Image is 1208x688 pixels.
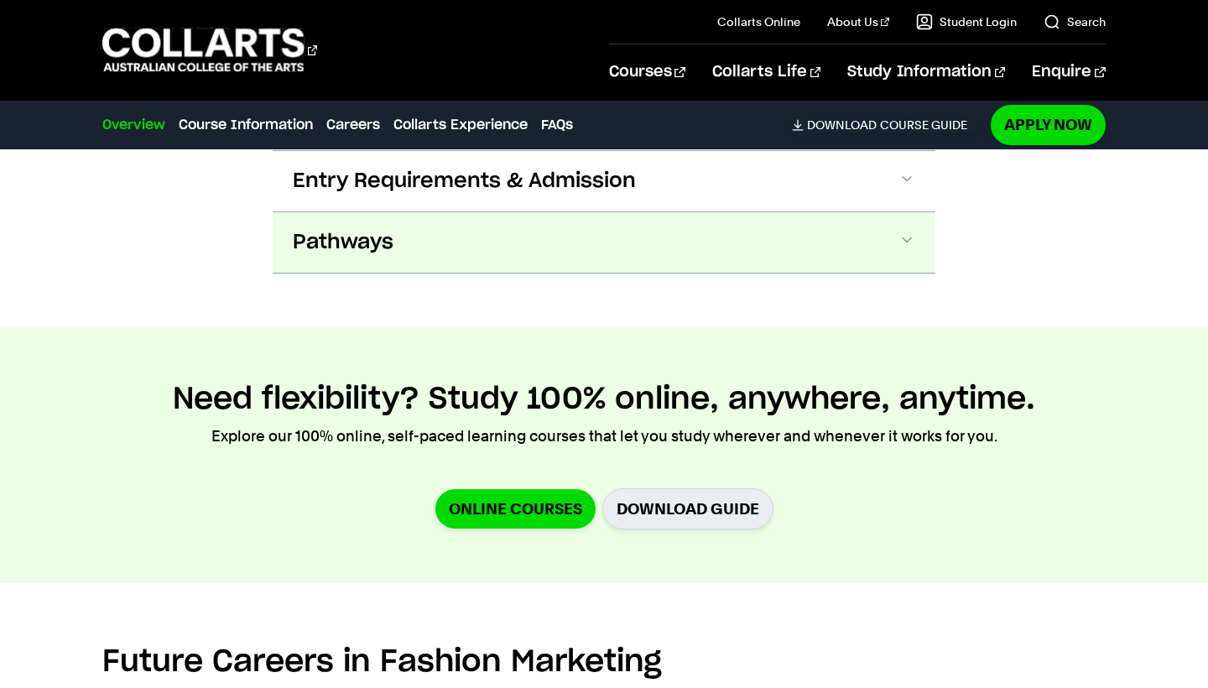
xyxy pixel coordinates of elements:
a: Collarts Online [717,13,800,30]
a: Courses [609,44,685,100]
a: Apply Now [991,105,1106,144]
h2: Future Careers in Fashion Marketing [102,644,662,680]
h2: Need flexibility? Study 100% online, anywhere, anytime. [173,381,1035,418]
button: Pathways [273,212,935,273]
a: Search [1044,13,1106,30]
a: Enquire [1032,44,1105,100]
div: Go to homepage [102,26,317,74]
a: Collarts Experience [393,115,528,135]
a: Overview [102,115,165,135]
span: Entry Requirements & Admission [293,168,636,195]
a: Study Information [847,44,1005,100]
p: Explore our 100% online, self-paced learning courses that let you study wherever and whenever it ... [211,425,997,448]
a: Download Guide [602,488,773,529]
button: Entry Requirements & Admission [273,151,935,211]
a: Careers [326,115,380,135]
span: Download [807,117,877,133]
a: About Us [827,13,889,30]
a: Collarts Life [712,44,820,100]
a: DownloadCourse Guide [792,117,981,133]
a: Online Courses [435,489,596,529]
a: Student Login [916,13,1017,30]
a: Course Information [179,115,313,135]
a: FAQs [541,115,573,135]
span: Pathways [293,229,393,256]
